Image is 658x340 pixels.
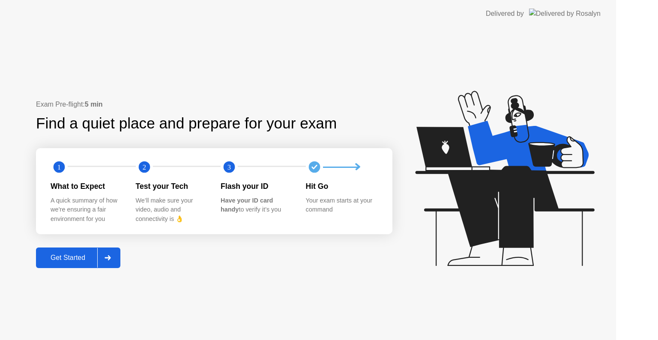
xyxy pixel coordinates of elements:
[51,181,122,192] div: What to Expect
[36,99,392,110] div: Exam Pre-flight:
[39,254,97,262] div: Get Started
[57,163,61,171] text: 1
[486,9,524,19] div: Delivered by
[221,196,292,215] div: to verify it’s you
[36,112,338,135] div: Find a quiet place and prepare for your exam
[136,181,207,192] div: Test your Tech
[306,196,377,215] div: Your exam starts at your command
[529,9,601,18] img: Delivered by Rosalyn
[85,101,103,108] b: 5 min
[306,181,377,192] div: Hit Go
[227,163,231,171] text: 3
[221,181,292,192] div: Flash your ID
[136,196,207,224] div: We’ll make sure your video, audio and connectivity is 👌
[36,248,120,268] button: Get Started
[142,163,146,171] text: 2
[221,197,273,213] b: Have your ID card handy
[51,196,122,224] div: A quick summary of how we’re ensuring a fair environment for you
